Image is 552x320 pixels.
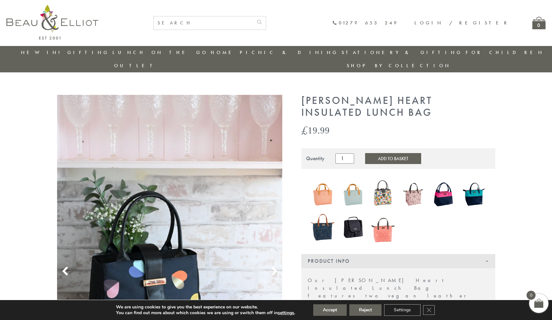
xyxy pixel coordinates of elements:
[371,212,395,244] a: Insulated 7L Luxury Lunch Bag
[527,291,536,300] span: 0
[311,211,335,243] img: Navy 7L Luxury Insulated Lunch Bag
[306,156,324,161] div: Quantity
[462,179,486,211] a: Colour Block Luxury Insulated Lunch Bag
[240,49,338,56] a: Picnic & Dining
[402,179,425,210] img: Boho Luxury Insulated Lunch Bag
[67,49,109,56] a: Gifting
[384,304,421,316] button: Settings
[365,153,421,164] button: Add to Basket
[341,212,365,244] a: Manhattan Larger Lunch Bag
[402,179,425,211] a: Boho Luxury Insulated Lunch Bag
[371,212,395,243] img: Insulated 7L Luxury Lunch Bag
[116,310,295,316] p: You can find out more about which cookies we are using or switch them off in .
[466,49,544,56] a: For Children
[335,153,354,164] input: Product quantity
[211,49,237,56] a: Home
[313,304,347,316] button: Accept
[301,95,495,119] h1: [PERSON_NAME] Heart Insulated Lunch Bag
[371,179,395,211] a: Carnaby Bloom Insulated Lunch Handbag
[311,211,335,244] a: Navy 7L Luxury Insulated Lunch Bag
[332,20,398,26] a: 01279 653 249
[341,178,365,212] a: Lexington lunch bag eau de nil
[6,5,98,40] img: logo
[341,212,365,243] img: Manhattan Larger Lunch Bag
[371,179,395,210] img: Carnaby Bloom Insulated Lunch Handbag
[278,310,294,316] button: settings
[116,304,295,310] p: We are using cookies to give you the best experience on our website.
[154,16,253,30] input: SEARCH
[311,178,335,212] a: Lexington lunch bag blush
[349,304,382,316] button: Reject
[311,178,335,210] img: Lexington lunch bag blush
[301,254,495,268] div: Product Info
[431,179,455,210] img: Colour Block Insulated Lunch Bag
[341,178,365,210] img: Lexington lunch bag eau de nil
[347,62,451,69] a: Shop by collection
[532,17,546,29] a: 0
[462,179,486,210] img: Colour Block Luxury Insulated Lunch Bag
[301,123,308,137] span: £
[342,49,462,56] a: Stationery & Gifting
[301,123,330,137] bdi: 19.99
[21,49,64,56] a: New in!
[114,62,157,69] a: Outlet
[423,305,435,315] button: Close GDPR Cookie Banner
[112,49,208,56] a: Lunch On The Go
[414,20,510,26] a: Login / Register
[431,179,455,211] a: Colour Block Insulated Lunch Bag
